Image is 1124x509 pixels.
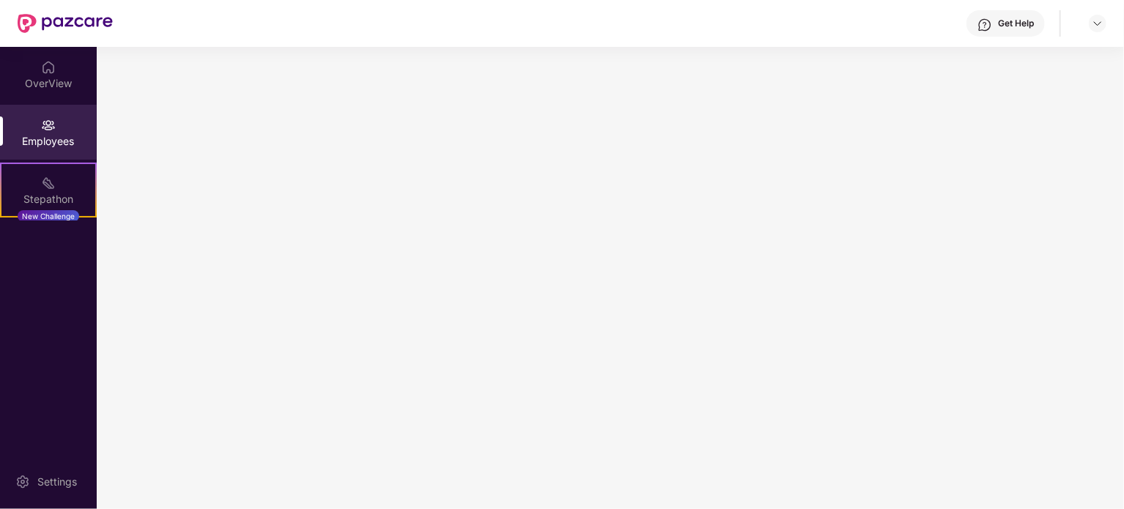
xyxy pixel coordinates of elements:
[41,118,56,133] img: svg+xml;base64,PHN2ZyBpZD0iRW1wbG95ZWVzIiB4bWxucz0iaHR0cDovL3d3dy53My5vcmcvMjAwMC9zdmciIHdpZHRoPS...
[41,60,56,75] img: svg+xml;base64,PHN2ZyBpZD0iSG9tZSIgeG1sbnM9Imh0dHA6Ly93d3cudzMub3JnLzIwMDAvc3ZnIiB3aWR0aD0iMjAiIG...
[18,210,79,222] div: New Challenge
[998,18,1034,29] div: Get Help
[15,475,30,489] img: svg+xml;base64,PHN2ZyBpZD0iU2V0dGluZy0yMHgyMCIgeG1sbnM9Imh0dHA6Ly93d3cudzMub3JnLzIwMDAvc3ZnIiB3aW...
[1092,18,1103,29] img: svg+xml;base64,PHN2ZyBpZD0iRHJvcGRvd24tMzJ4MzIiIHhtbG5zPSJodHRwOi8vd3d3LnczLm9yZy8yMDAwL3N2ZyIgd2...
[977,18,992,32] img: svg+xml;base64,PHN2ZyBpZD0iSGVscC0zMngzMiIgeG1sbnM9Imh0dHA6Ly93d3cudzMub3JnLzIwMDAvc3ZnIiB3aWR0aD...
[1,192,95,207] div: Stepathon
[41,176,56,190] img: svg+xml;base64,PHN2ZyB4bWxucz0iaHR0cDovL3d3dy53My5vcmcvMjAwMC9zdmciIHdpZHRoPSIyMSIgaGVpZ2h0PSIyMC...
[33,475,81,489] div: Settings
[18,14,113,33] img: New Pazcare Logo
